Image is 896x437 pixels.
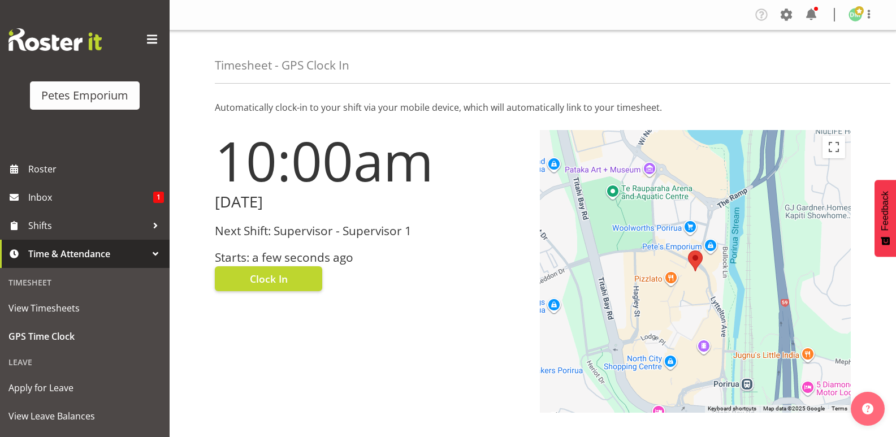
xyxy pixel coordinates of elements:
[28,217,147,234] span: Shifts
[8,28,102,51] img: Rosterit website logo
[8,408,161,425] span: View Leave Balances
[153,192,164,203] span: 1
[3,374,167,402] a: Apply for Leave
[28,161,164,178] span: Roster
[28,189,153,206] span: Inbox
[862,403,873,414] img: help-xxl-2.png
[849,8,862,21] img: david-mcauley697.jpg
[823,136,845,158] button: Toggle fullscreen view
[3,351,167,374] div: Leave
[875,180,896,257] button: Feedback - Show survey
[832,405,847,412] a: Terms (opens in new tab)
[215,224,526,237] h3: Next Shift: Supervisor - Supervisor 1
[8,328,161,345] span: GPS Time Clock
[543,398,580,413] img: Google
[215,101,851,114] p: Automatically clock-in to your shift via your mobile device, which will automatically link to you...
[215,130,526,191] h1: 10:00am
[763,405,825,412] span: Map data ©2025 Google
[215,251,526,264] h3: Starts: a few seconds ago
[215,193,526,211] h2: [DATE]
[3,271,167,294] div: Timesheet
[215,59,349,72] h4: Timesheet - GPS Clock In
[543,398,580,413] a: Open this area in Google Maps (opens a new window)
[250,271,288,286] span: Clock In
[3,322,167,351] a: GPS Time Clock
[41,87,128,104] div: Petes Emporium
[708,405,756,413] button: Keyboard shortcuts
[3,294,167,322] a: View Timesheets
[215,266,322,291] button: Clock In
[880,191,890,231] span: Feedback
[8,300,161,317] span: View Timesheets
[28,245,147,262] span: Time & Attendance
[8,379,161,396] span: Apply for Leave
[3,402,167,430] a: View Leave Balances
